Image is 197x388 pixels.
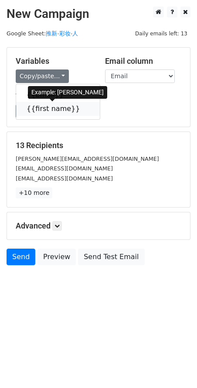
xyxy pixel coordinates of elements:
[16,165,113,172] small: [EMAIL_ADDRESS][DOMAIN_NAME]
[105,56,181,66] h5: Email column
[28,86,107,99] div: Example: [PERSON_NAME]
[132,30,190,37] a: Daily emails left: 13
[37,249,76,265] a: Preview
[16,141,181,150] h5: 13 Recipients
[16,175,113,182] small: [EMAIL_ADDRESS][DOMAIN_NAME]
[78,249,144,265] a: Send Test Email
[16,221,181,231] h5: Advanced
[7,249,35,265] a: Send
[7,30,78,37] small: Google Sheet:
[153,346,197,388] iframe: Chat Widget
[132,29,190,38] span: Daily emails left: 13
[16,156,159,162] small: [PERSON_NAME][EMAIL_ADDRESS][DOMAIN_NAME]
[16,187,52,198] a: +10 more
[16,102,100,116] a: {{first name}}
[7,7,190,21] h2: New Campaign
[16,56,92,66] h5: Variables
[46,30,78,37] a: 推新-彩妆-人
